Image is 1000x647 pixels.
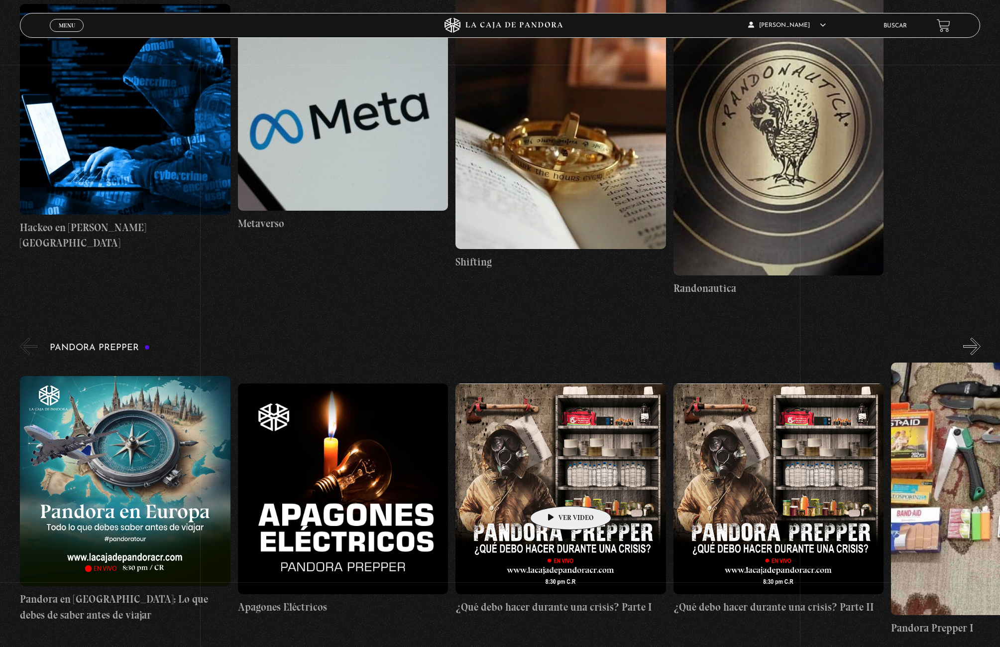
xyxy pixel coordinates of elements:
[673,363,884,636] a: ¿Qué debo hacer durante una crisis? Parte II
[748,22,826,28] span: [PERSON_NAME]
[238,599,448,615] h4: Apagones Eléctricos
[20,591,230,623] h4: Pandora en [GEOGRAPHIC_DATA]: Lo que debes de saber antes de viajar
[937,18,950,32] a: View your shopping cart
[455,599,666,615] h4: ¿Qué debo hacer durante una crisis? Parte I
[884,23,907,29] a: Buscar
[238,363,448,636] a: Apagones Eléctricos
[673,280,884,296] h4: Randonautica
[55,31,79,38] span: Cerrar
[455,254,666,270] h4: Shifting
[20,363,230,636] a: Pandora en [GEOGRAPHIC_DATA]: Lo que debes de saber antes de viajar
[50,343,150,353] h3: Pandora Prepper
[963,338,981,355] button: Next
[20,220,230,251] h4: Hackeo en [PERSON_NAME][GEOGRAPHIC_DATA]
[59,22,75,28] span: Menu
[20,338,37,355] button: Previous
[455,363,666,636] a: ¿Qué debo hacer durante una crisis? Parte I
[238,216,448,232] h4: Metaverso
[673,599,884,615] h4: ¿Qué debo hacer durante una crisis? Parte II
